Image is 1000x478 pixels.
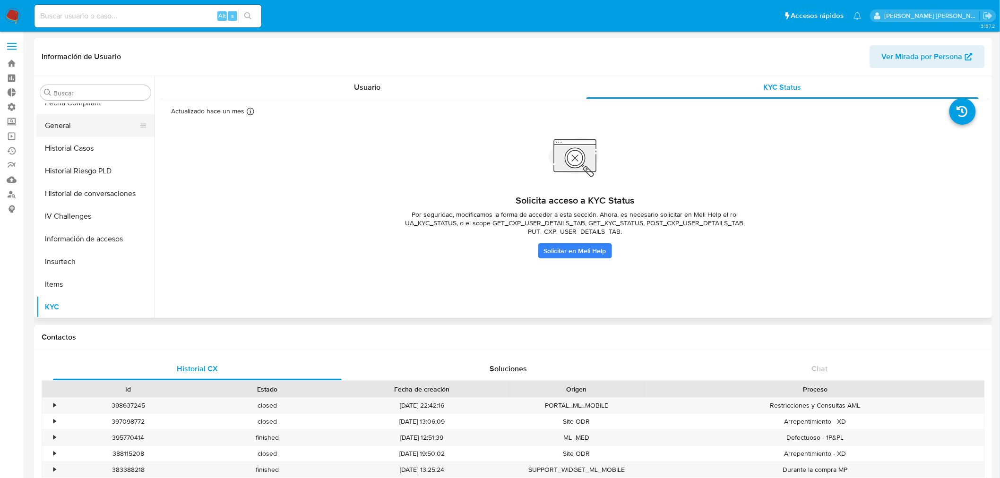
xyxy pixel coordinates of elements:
div: Site ODR [507,446,646,461]
div: 398637245 [65,401,191,410]
div: [DATE] 12:51:39 [336,430,507,445]
button: Insurtech [36,250,155,273]
div: PORTAL_ML_MOBILE [507,398,646,413]
div: finished [198,462,336,478]
div: SUPPORT_WIDGET_ML_MOBILE [507,462,646,478]
button: Items [36,273,155,296]
button: Ver Mirada por Persona [870,45,985,68]
button: Historial de conversaciones [36,182,155,205]
h1: Contactos [42,333,985,342]
div: 383388218 [59,462,198,478]
div: closed [198,414,336,429]
div: [DATE] 13:06:09 [336,414,507,429]
span: Ver Mirada por Persona [882,45,963,68]
span: s [231,11,234,20]
div: Restricciones y Consultas AML [646,398,984,413]
div: closed [198,446,336,461]
div: • [53,465,56,474]
div: • [53,449,56,458]
span: Soluciones [490,363,527,374]
div: • [53,401,56,410]
button: Buscar [44,89,52,96]
div: 397098772 [59,414,198,429]
a: Notificaciones [853,12,862,20]
button: KYC [36,296,155,318]
button: Información de accesos [36,228,155,250]
div: • [53,433,56,442]
span: Accesos rápidos [791,11,844,21]
div: Durante la compra MP [646,462,984,478]
h1: Información de Usuario [42,52,121,61]
button: search-icon [238,9,258,23]
span: KYC Status [764,82,802,93]
div: Origen [514,384,639,394]
span: Alt [218,11,226,20]
div: Fecha de creación [343,384,500,394]
div: finished [198,430,336,445]
span: Usuario [354,82,381,93]
div: closed [198,398,336,413]
div: Arrepentimiento - XD [646,446,984,461]
div: Site ODR [507,414,646,429]
button: Historial Riesgo PLD [36,160,155,182]
div: Id [65,384,191,394]
p: Actualizado hace un mes [171,107,244,116]
input: Buscar usuario o caso... [34,10,261,22]
div: Estado [204,384,330,394]
div: [DATE] 22:42:16 [336,398,507,413]
div: ML_MED [507,430,646,445]
div: 395770414 [59,430,198,445]
input: Buscar [53,89,147,97]
button: General [36,114,147,137]
p: carlos.obholz@mercadolibre.com [885,11,980,20]
div: Arrepentimiento - XD [646,414,984,429]
div: [DATE] 13:25:24 [336,462,507,478]
button: Historial Casos [36,137,155,160]
div: Defectuoso - 1P&PL [646,430,984,445]
a: Salir [983,11,993,21]
span: Chat [812,363,828,374]
button: IV Challenges [36,205,155,228]
div: [DATE] 19:50:02 [336,446,507,461]
div: • [53,417,56,426]
span: Historial CX [177,363,218,374]
div: 388115208 [59,446,198,461]
div: Proceso [653,384,978,394]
